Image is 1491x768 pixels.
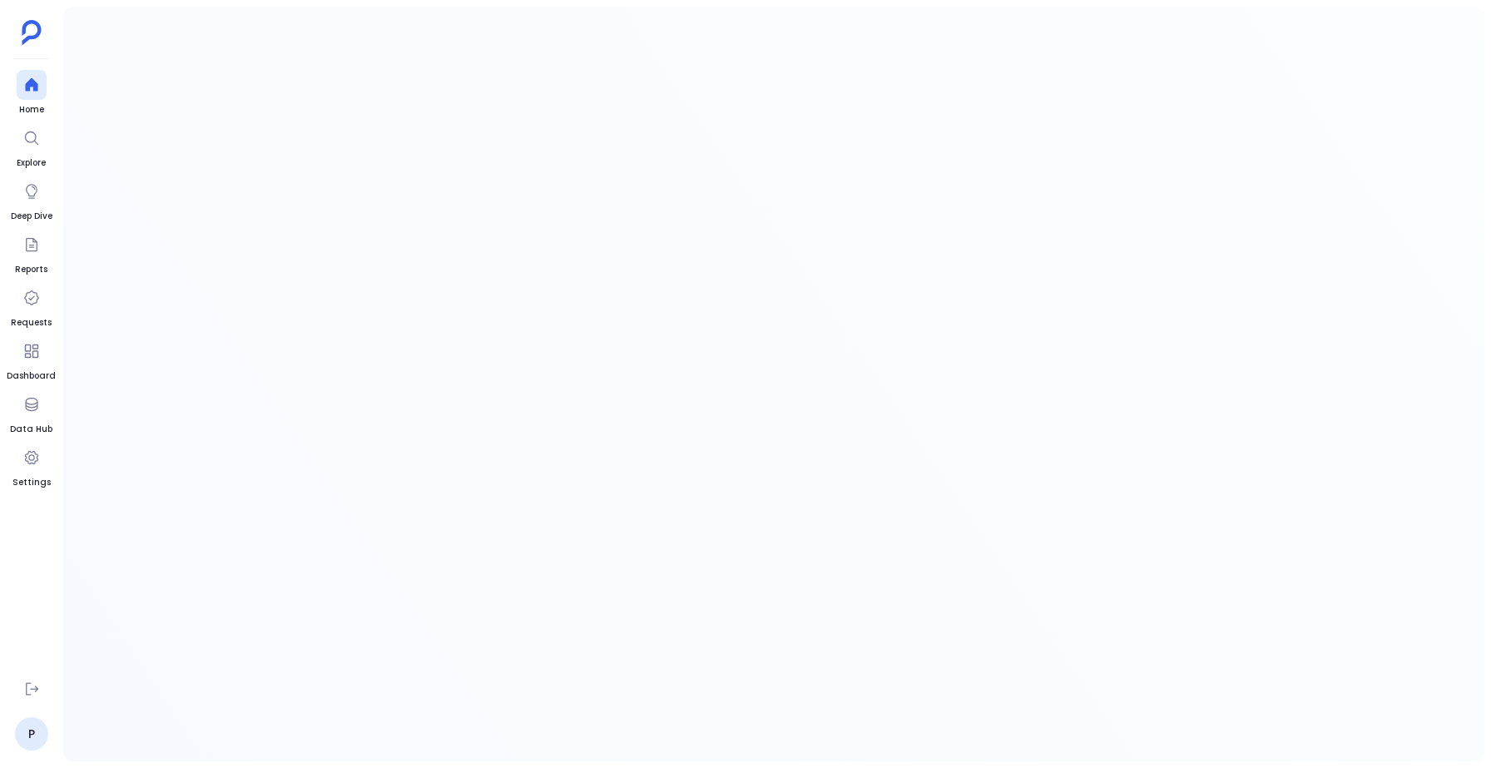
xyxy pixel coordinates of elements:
[15,230,47,276] a: Reports
[15,717,48,751] a: P
[17,123,47,170] a: Explore
[15,263,47,276] span: Reports
[10,423,52,436] span: Data Hub
[11,176,52,223] a: Deep Dive
[11,316,52,329] span: Requests
[17,70,47,116] a: Home
[12,476,51,489] span: Settings
[7,369,56,383] span: Dashboard
[22,20,42,45] img: petavue logo
[7,336,56,383] a: Dashboard
[12,443,51,489] a: Settings
[10,389,52,436] a: Data Hub
[11,283,52,329] a: Requests
[11,210,52,223] span: Deep Dive
[17,103,47,116] span: Home
[17,156,47,170] span: Explore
